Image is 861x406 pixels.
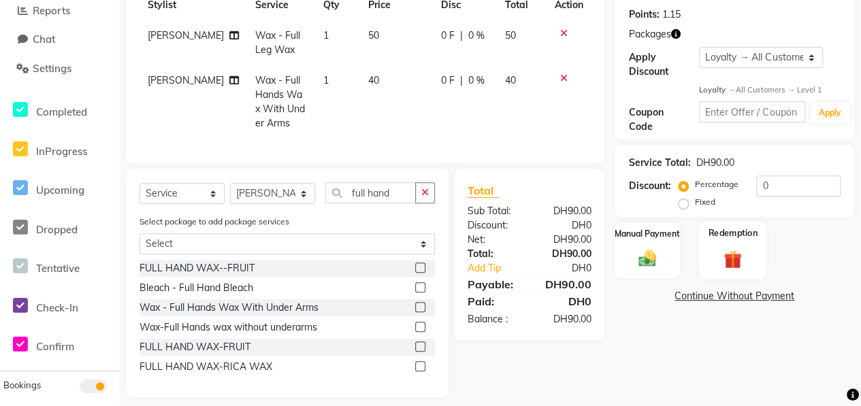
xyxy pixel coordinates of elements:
[530,218,602,233] div: DH0
[140,216,289,228] label: Select package to add package services
[530,276,602,292] div: DH90.00
[140,340,250,354] div: FULL HAND WAX-FRUIT
[33,62,71,75] span: Settings
[699,101,805,122] input: Enter Offer / Coupon Code
[457,293,530,309] div: Paid:
[628,156,690,170] div: Service Total:
[530,293,602,309] div: DH0
[441,73,455,88] span: 0 F
[628,7,659,22] div: Points:
[148,74,224,86] span: [PERSON_NAME]
[696,156,734,170] div: DH90.00
[36,145,87,158] span: InProgress
[33,4,70,17] span: Reports
[709,227,758,240] label: Redemption
[323,74,329,86] span: 1
[323,29,329,41] span: 1
[457,204,530,218] div: Sub Total:
[457,233,530,247] div: Net:
[468,184,499,198] span: Total
[530,233,602,247] div: DH90.00
[368,29,379,41] span: 50
[36,105,87,118] span: Completed
[460,29,463,43] span: |
[140,301,319,315] div: Wax - Full Hands Wax With Under Arms
[36,184,84,197] span: Upcoming
[368,74,379,86] span: 40
[3,379,41,390] span: Bookings
[140,320,317,335] div: Wax-Full Hands wax without underarms
[811,103,849,123] button: Apply
[628,105,699,134] div: Coupon Code
[457,312,530,326] div: Balance :
[460,73,463,88] span: |
[694,178,738,190] label: Percentage
[255,29,300,56] span: Wax - Full Leg Wax
[33,33,55,46] span: Chat
[148,29,224,41] span: [PERSON_NAME]
[36,340,74,353] span: Confirm
[3,3,116,19] a: Reports
[457,247,530,261] div: Total:
[457,261,541,275] a: Add Tip
[694,196,715,208] label: Fixed
[36,262,80,275] span: Tentative
[617,289,851,303] a: Continue Without Payment
[140,261,255,275] div: FULL HAND WAX--FRUIT
[140,281,253,295] div: Bleach - Full Hand Bleach
[662,7,680,22] div: 1.15
[140,360,272,374] div: FULL HAND WAX-RICA WAX
[36,223,78,236] span: Dropped
[457,218,530,233] div: Discount:
[468,73,485,88] span: 0 %
[36,301,78,314] span: Check-In
[3,61,116,77] a: Settings
[530,204,602,218] div: DH90.00
[628,27,670,41] span: Packages
[530,247,602,261] div: DH90.00
[468,29,485,43] span: 0 %
[718,248,747,271] img: _gift.svg
[628,50,699,79] div: Apply Discount
[457,276,530,292] div: Payable:
[541,261,601,275] div: DH0
[441,29,455,43] span: 0 F
[505,74,516,86] span: 40
[505,29,516,41] span: 50
[699,85,735,95] strong: Loyalty →
[3,32,116,48] a: Chat
[628,179,670,193] div: Discount:
[255,74,305,129] span: Wax - Full Hands Wax With Under Arms
[699,84,841,96] div: All Customers → Level 1
[530,312,602,326] div: DH90.00
[633,248,662,268] img: _cash.svg
[325,182,416,203] input: Search or Scan
[615,228,680,240] label: Manual Payment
